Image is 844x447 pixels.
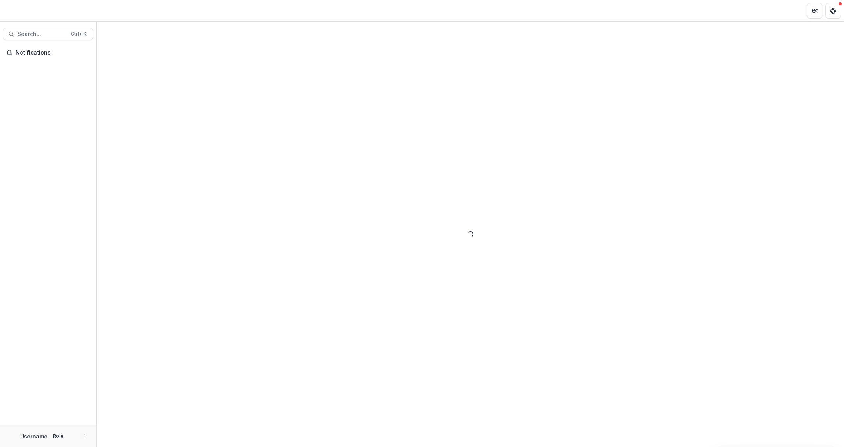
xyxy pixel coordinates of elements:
span: Notifications [15,49,90,56]
button: Get Help [825,3,841,19]
div: Ctrl + K [69,30,88,38]
span: Search... [17,31,66,38]
button: Partners [807,3,822,19]
button: More [79,432,89,441]
button: Notifications [3,46,93,59]
button: Search... [3,28,93,40]
p: Username [20,432,48,440]
p: Role [51,433,66,440]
